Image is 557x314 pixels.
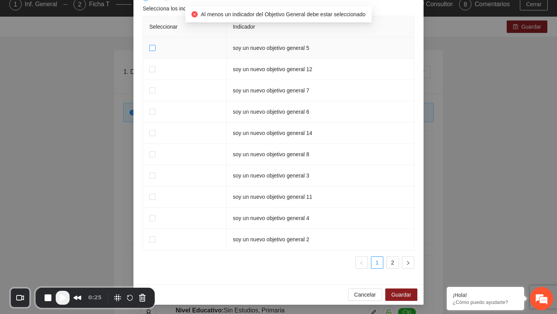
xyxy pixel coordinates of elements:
[354,290,376,299] span: Cancelar
[227,38,414,59] td: soy un nuevo objetivo general 5
[227,144,414,165] td: soy un nuevo objetivo general 8
[143,4,337,13] span: Selecciona los indicadores del Objetivo General a los que se relaciona este perfil
[402,256,414,269] button: right
[406,261,410,265] span: right
[355,256,368,269] button: left
[227,186,414,208] td: soy un nuevo objetivo general 11
[4,211,147,238] textarea: Escriba su mensaje y pulse “Intro”
[391,290,411,299] span: Guardar
[402,256,414,269] li: Next Page
[371,257,383,268] a: 1
[127,4,145,22] div: Minimizar ventana de chat en vivo
[355,256,368,269] li: Previous Page
[45,103,107,181] span: Estamos en línea.
[453,292,518,298] div: ¡Hola!
[387,257,398,268] a: 2
[359,261,364,265] span: left
[227,229,414,250] td: soy un nuevo objetivo general 2
[201,11,366,17] span: Al menos un indicador del Objetivo General debe estar seleccionado
[227,123,414,144] td: soy un nuevo objetivo general 14
[191,11,198,17] span: close-circle
[348,288,382,301] button: Cancelar
[227,16,414,38] th: Indicador
[371,256,383,269] li: 1
[227,80,414,101] td: soy un nuevo objetivo general 7
[453,299,518,305] p: ¿Cómo puedo ayudarte?
[386,256,399,269] li: 2
[227,208,414,229] td: soy un nuevo objetivo general 4
[227,165,414,186] td: soy un nuevo objetivo general 3
[385,288,417,301] button: Guardar
[143,16,227,38] th: Seleccionar
[40,39,130,49] div: Chatee con nosotros ahora
[227,59,414,80] td: soy un nuevo objetivo general 12
[227,101,414,123] td: soy un nuevo objetivo general 6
